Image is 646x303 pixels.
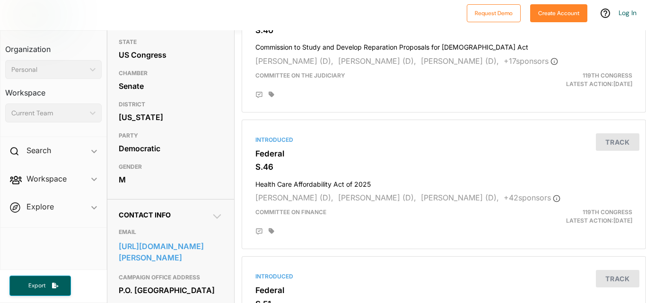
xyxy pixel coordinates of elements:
[119,68,223,79] h3: CHAMBER
[596,133,639,151] button: Track
[530,8,587,17] a: Create Account
[255,149,632,158] h3: Federal
[26,145,51,156] h2: Search
[119,48,223,62] div: US Congress
[255,208,326,216] span: Committee on Finance
[119,226,223,238] h3: EMAIL
[255,228,263,235] div: Add Position Statement
[119,110,223,124] div: [US_STATE]
[119,141,223,156] div: Democratic
[596,270,639,287] button: Track
[119,173,223,187] div: M
[338,193,416,202] span: [PERSON_NAME] (D),
[583,208,632,216] span: 119th Congress
[255,91,263,99] div: Add Position Statement
[530,4,587,22] button: Create Account
[255,56,333,66] span: [PERSON_NAME] (D),
[255,162,632,172] h3: S.46
[338,56,416,66] span: [PERSON_NAME] (D),
[119,161,223,173] h3: GENDER
[119,283,223,297] div: P.O. [GEOGRAPHIC_DATA]
[11,108,86,118] div: Current Team
[119,36,223,48] h3: STATE
[583,72,632,79] span: 119th Congress
[255,286,632,295] h3: Federal
[5,35,102,56] h3: Organization
[255,272,632,281] div: Introduced
[255,72,345,79] span: Committee on the Judiciary
[509,208,639,225] div: Latest Action: [DATE]
[504,193,560,202] span: + 42 sponsor s
[255,176,632,189] h4: Health Care Affordability Act of 2025
[119,211,171,219] span: Contact Info
[9,276,71,296] button: Export
[119,99,223,110] h3: DISTRICT
[22,282,52,290] span: Export
[269,228,274,234] div: Add tags
[119,272,223,283] h3: CAMPAIGN OFFICE ADDRESS
[255,193,333,202] span: [PERSON_NAME] (D),
[504,56,558,66] span: + 17 sponsor s
[269,91,274,98] div: Add tags
[255,136,632,144] div: Introduced
[421,56,499,66] span: [PERSON_NAME] (D),
[119,130,223,141] h3: PARTY
[421,193,499,202] span: [PERSON_NAME] (D),
[509,71,639,88] div: Latest Action: [DATE]
[467,4,521,22] button: Request Demo
[467,8,521,17] a: Request Demo
[619,9,637,17] a: Log In
[119,79,223,93] div: Senate
[119,239,223,265] a: [URL][DOMAIN_NAME][PERSON_NAME]
[255,39,632,52] h4: Commission to Study and Develop Reparation Proposals for [DEMOGRAPHIC_DATA] Act
[11,65,86,75] div: Personal
[5,79,102,100] h3: Workspace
